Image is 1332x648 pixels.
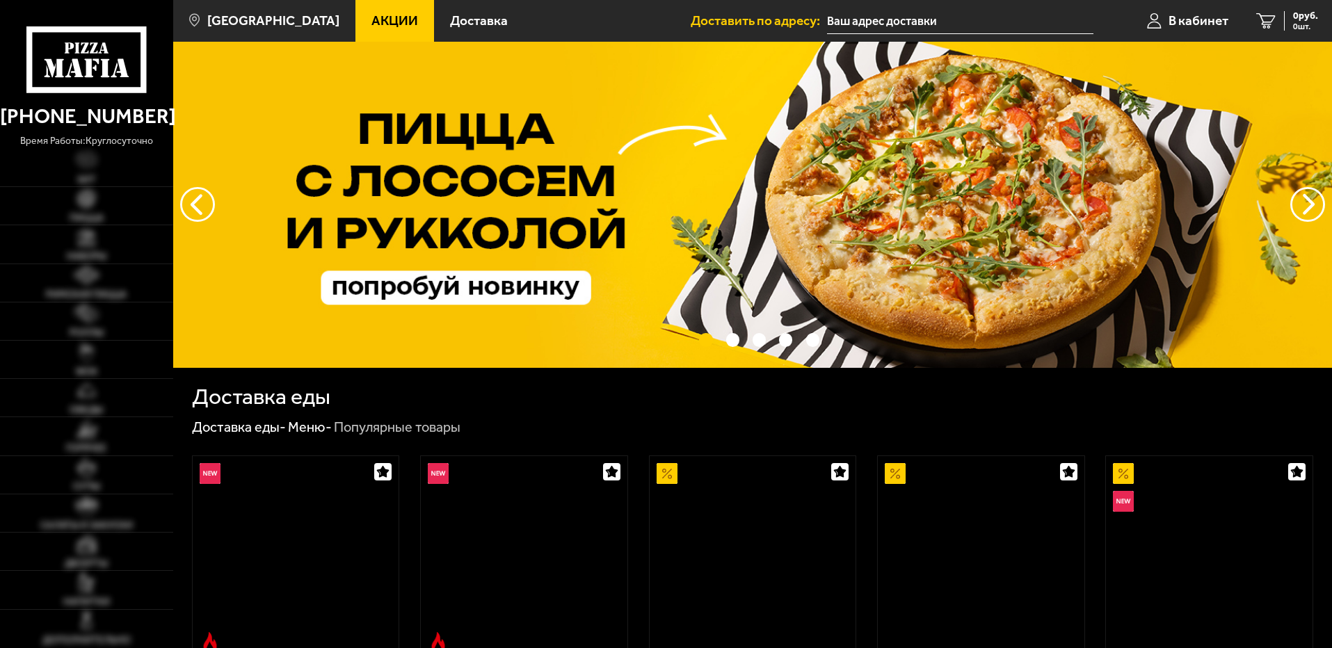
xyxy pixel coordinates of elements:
img: Акционный [657,463,677,484]
a: Меню- [288,419,332,435]
span: Напитки [63,597,110,607]
span: 0 руб. [1293,11,1318,21]
span: Доставка [450,14,508,27]
span: Салаты и закуски [40,521,133,530]
span: Десерты [65,559,108,569]
span: WOK [76,367,97,377]
img: Новинка [428,463,449,484]
button: следующий [180,187,215,222]
span: Наборы [67,252,106,261]
span: Дополнительно [42,635,131,645]
img: Новинка [1113,491,1134,512]
span: Супы [73,482,100,492]
button: точки переключения [699,333,712,346]
a: Доставка еды- [192,419,286,435]
img: Акционный [1113,463,1134,484]
span: Обеды [70,405,103,415]
input: Ваш адрес доставки [827,8,1093,34]
span: Хит [77,175,96,185]
button: точки переключения [779,333,792,346]
button: точки переключения [726,333,739,346]
img: Акционный [885,463,906,484]
img: Новинка [200,463,220,484]
span: Пицца [70,213,104,223]
span: [GEOGRAPHIC_DATA] [207,14,339,27]
button: точки переключения [806,333,819,346]
h1: Доставка еды [192,386,330,408]
span: Горячее [66,444,106,453]
span: 0 шт. [1293,22,1318,31]
span: В кабинет [1169,14,1228,27]
span: Доставить по адресу: [691,14,827,27]
span: Роллы [70,328,104,338]
span: Римская пицца [46,290,127,300]
span: Акции [371,14,418,27]
button: точки переключения [753,333,766,346]
button: предыдущий [1290,187,1325,222]
div: Популярные товары [334,419,460,437]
